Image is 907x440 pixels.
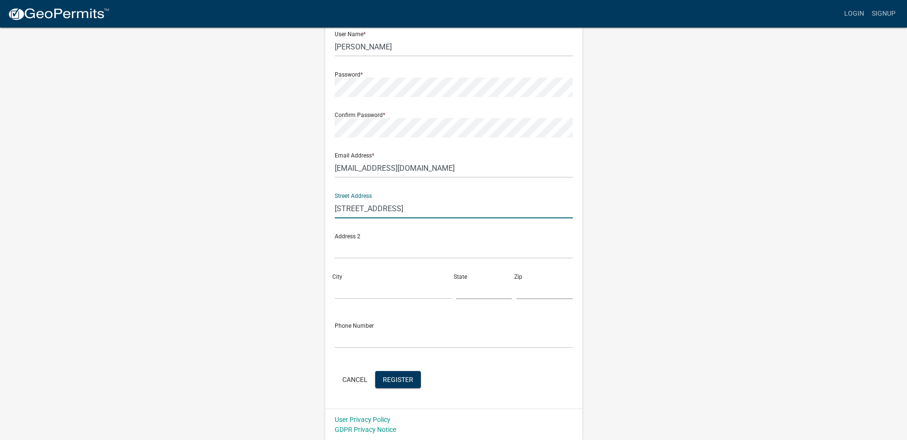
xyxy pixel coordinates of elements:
[383,375,413,383] span: Register
[868,5,899,23] a: Signup
[335,416,390,423] a: User Privacy Policy
[335,371,375,388] button: Cancel
[840,5,868,23] a: Login
[375,371,421,388] button: Register
[335,426,396,433] a: GDPR Privacy Notice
